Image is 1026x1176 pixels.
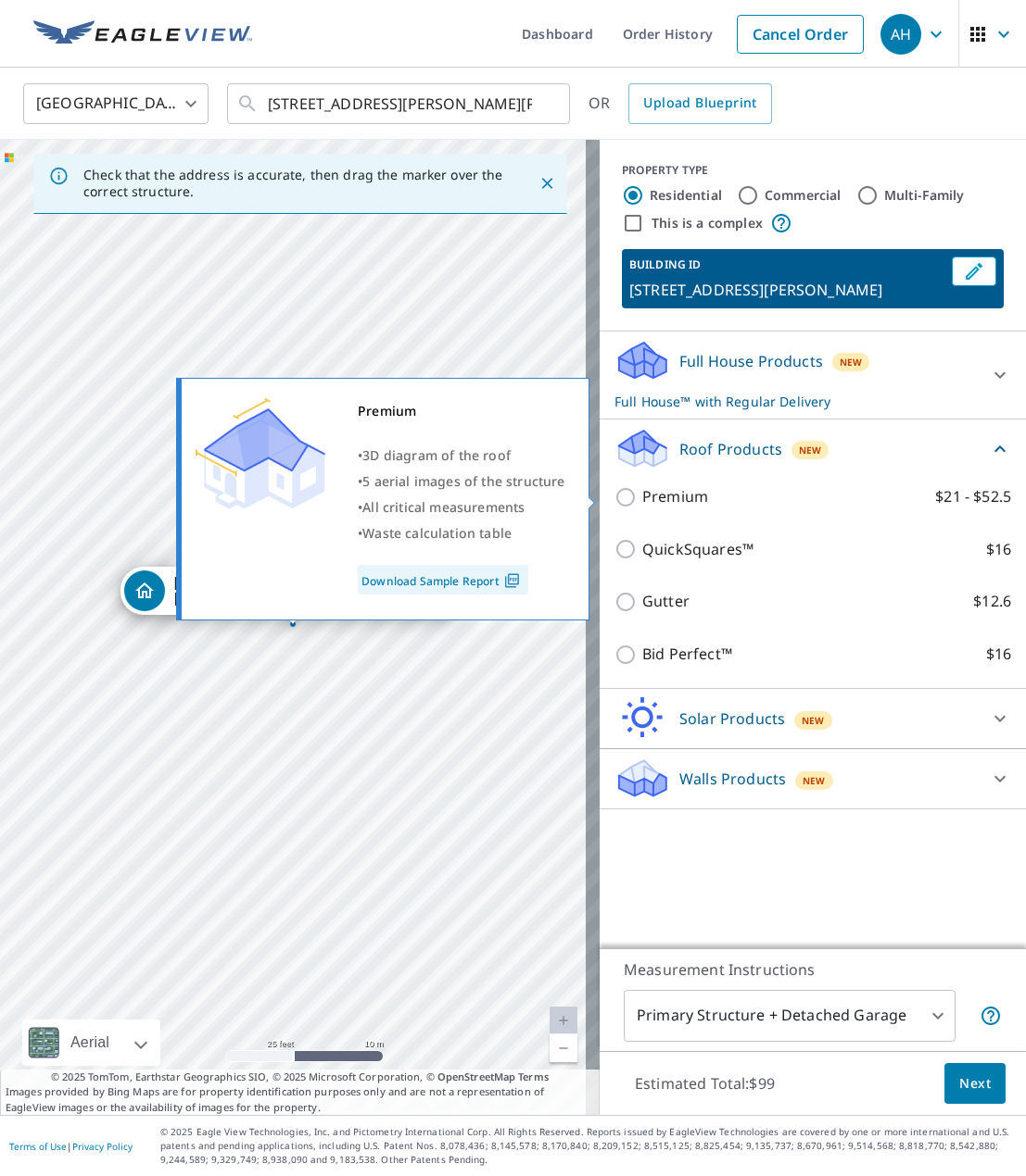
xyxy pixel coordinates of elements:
span: Waste calculation table [362,524,512,542]
span: Next [959,1072,991,1095]
div: Roof ProductsNew [614,427,1011,470]
a: Terms [518,1070,549,1083]
span: 5 aerial images of the structure [362,472,564,490]
div: Primary Structure + Detached Garage [624,990,956,1042]
p: $16 [986,538,1011,561]
button: Next [944,1063,1006,1105]
a: Cancel Order [737,15,864,54]
strong: [STREET_ADDRESS][PERSON_NAME] [174,575,413,590]
span: Your report will include the primary structure and a detached garage if one exists. [980,1005,1002,1027]
div: Aerial [65,1020,115,1066]
p: Measurement Instructions [624,958,1002,981]
span: All critical measurements [362,498,525,516]
p: | [9,1141,133,1152]
button: Edit building 1 [952,256,996,286]
p: Full House™ with Regular Delivery [614,392,978,411]
p: Solar Products [679,707,785,730]
p: Roof Products [679,438,782,460]
div: Premium [358,398,565,424]
div: • [358,494,565,520]
p: $12.6 [973,590,1011,613]
p: Premium [642,485,708,508]
div: • [358,469,565,494]
div: • [358,443,565,469]
a: OpenStreetMap [437,1070,515,1083]
a: Terms of Use [9,1140,67,1153]
p: Bid Perfect™ [642,643,732,666]
div: [GEOGRAPHIC_DATA] [23,78,209,130]
span: New [799,443,822,457]
div: Solar ProductsNew [614,696,1011,741]
img: Premium [196,398,325,509]
img: EV Logo [33,20,252,48]
div: AH [880,14,921,55]
p: $21 - $52.5 [935,485,1011,508]
a: Current Level 20, Zoom Out [550,1034,577,1062]
label: Multi-Family [884,186,965,205]
span: 3D diagram of the roof [362,446,511,464]
span: New [840,355,863,369]
p: Estimated Total: $99 [620,1063,790,1104]
input: Search by address or latitude-longitude [268,78,532,130]
a: Upload Blueprint [628,83,771,124]
div: Walls ProductsNew [614,757,1011,801]
span: Upload Blueprint [643,92,756,115]
p: Full House Products [679,350,823,372]
label: Residential [650,186,722,205]
div: [GEOGRAPHIC_DATA], [GEOGRAPHIC_DATA] 97115 [174,575,452,607]
div: PROPERTY TYPE [622,162,1004,179]
label: Commercial [765,186,842,205]
p: BUILDING ID [629,256,701,272]
label: This is a complex [652,214,763,232]
div: OR [589,83,772,124]
div: Dropped pin, building 1, Residential property, 240 SE Edwards Dr Dundee, OR 97115 [120,567,465,624]
p: Gutter [642,590,690,613]
a: Download Sample Report [358,565,528,594]
a: Privacy Policy [72,1140,133,1153]
div: Full House ProductsNewFull House™ with Regular Delivery [614,339,1011,411]
p: $16 [986,643,1011,666]
span: © 2025 TomTom, Earthstar Geographics SIO, © 2025 Microsoft Corporation, © [51,1070,549,1085]
p: Walls Products [679,768,786,790]
a: Current Level 20, Zoom In Disabled [550,1007,577,1034]
button: Close [535,171,559,195]
span: New [802,713,825,728]
p: QuickSquares™ [642,538,754,561]
img: Pdf Icon [500,572,525,589]
div: Aerial [22,1020,160,1066]
span: New [803,773,826,788]
p: Check that the address is accurate, then drag the marker over the correct structure. [83,167,505,200]
p: [STREET_ADDRESS][PERSON_NAME] [629,279,944,301]
div: • [358,520,565,546]
p: © 2025 Eagle View Technologies, Inc. and Pictometry International Corp. All Rights Reserved. Repo... [160,1125,1017,1167]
